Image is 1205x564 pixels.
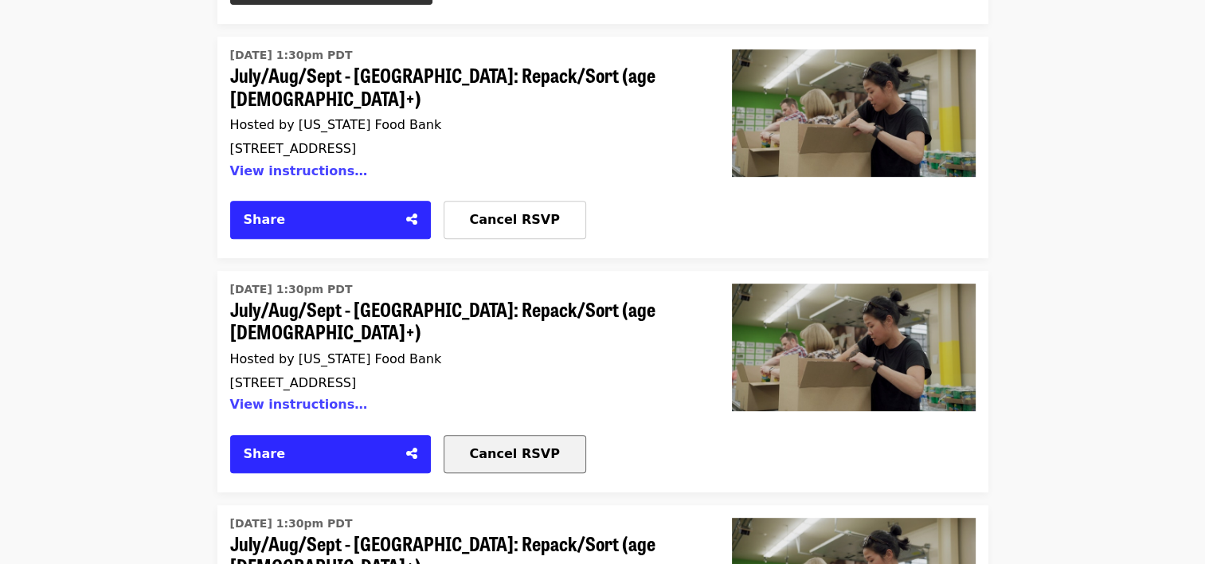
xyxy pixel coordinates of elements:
[719,271,988,492] a: July/Aug/Sept - Portland: Repack/Sort (age 8+)
[230,163,368,178] button: View instructions…
[230,64,694,110] span: July/Aug/Sept - [GEOGRAPHIC_DATA]: Repack/Sort (age [DEMOGRAPHIC_DATA]+)
[230,281,353,298] time: [DATE] 1:30pm PDT
[230,435,431,473] button: Share
[230,375,694,390] div: [STREET_ADDRESS]
[732,49,976,177] img: July/Aug/Sept - Portland: Repack/Sort (age 8+)
[470,446,560,461] span: Cancel RSVP
[230,351,442,366] span: Hosted by [US_STATE] Food Bank
[230,47,353,64] time: [DATE] 1:30pm PDT
[406,446,417,461] i: share-alt icon
[719,37,988,258] a: July/Aug/Sept - Portland: Repack/Sort (age 8+)
[732,284,976,411] img: July/Aug/Sept - Portland: Repack/Sort (age 8+)
[470,212,560,227] span: Cancel RSVP
[406,212,417,227] i: share-alt icon
[230,515,353,532] time: [DATE] 1:30pm PDT
[244,445,397,464] div: Share
[444,201,586,239] button: Cancel RSVP
[230,298,694,344] span: July/Aug/Sept - [GEOGRAPHIC_DATA]: Repack/Sort (age [DEMOGRAPHIC_DATA]+)
[444,435,586,473] button: Cancel RSVP
[244,210,397,229] div: Share
[230,117,442,132] span: Hosted by [US_STATE] Food Bank
[230,201,431,239] button: Share
[230,141,694,156] div: [STREET_ADDRESS]
[230,397,368,412] button: View instructions…
[230,43,694,188] a: July/Aug/Sept - Portland: Repack/Sort (age 8+)
[230,277,694,422] a: July/Aug/Sept - Portland: Repack/Sort (age 8+)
